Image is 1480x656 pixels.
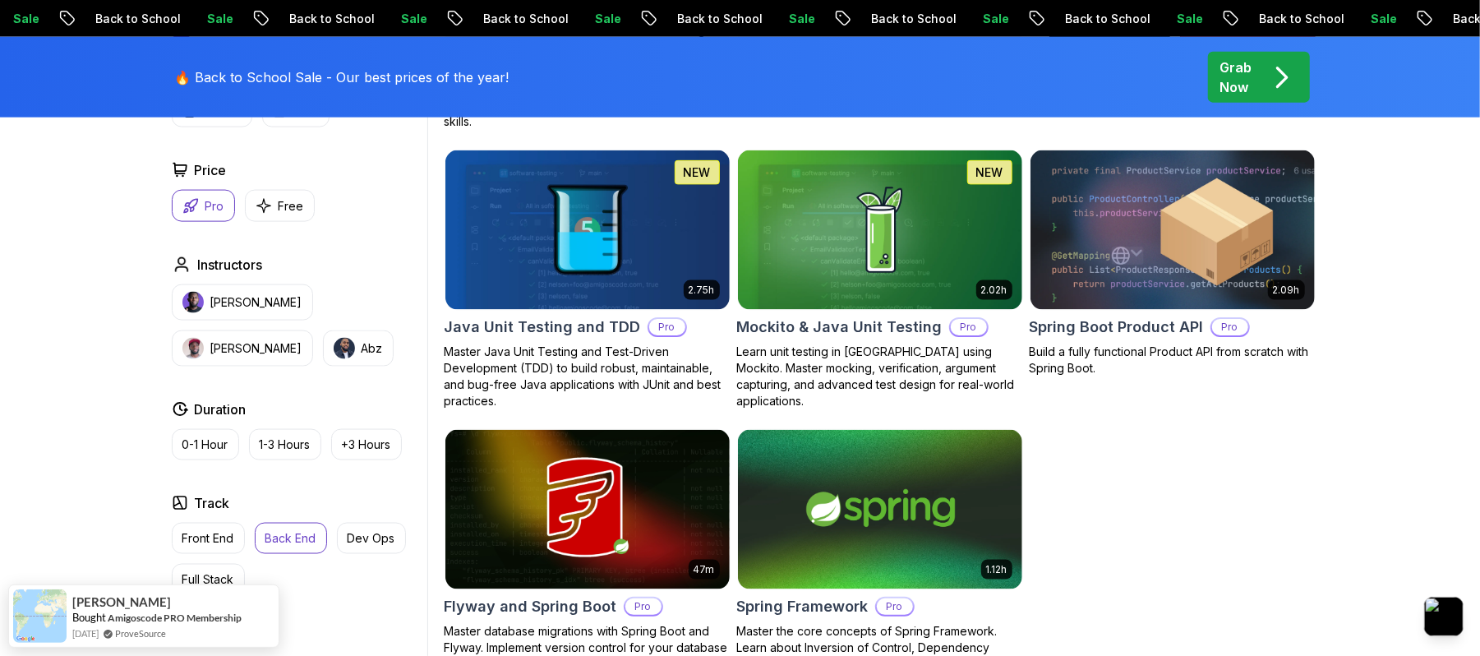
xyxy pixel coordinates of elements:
p: Front End [182,530,234,547]
p: Sale [924,11,976,27]
p: [PERSON_NAME] [210,294,302,311]
p: Free [279,197,304,214]
p: 🔥 Back to School Sale - Our best prices of the year! [175,67,509,87]
img: Flyway and Spring Boot card [445,430,730,589]
img: Spring Boot Product API card [1030,150,1315,310]
span: [PERSON_NAME] [72,595,171,609]
p: Sale [342,11,394,27]
button: instructor img[PERSON_NAME] [172,284,313,321]
p: Full Stack [182,571,234,588]
p: 2.75h [689,284,715,297]
p: Sale [1312,11,1364,27]
img: Spring Framework card [738,430,1022,589]
p: Back to School [424,11,536,27]
button: instructor img[PERSON_NAME] [172,330,313,367]
img: Mockito & Java Unit Testing card [738,150,1022,310]
h2: Track [195,493,230,513]
p: Sale [148,11,201,27]
p: Dev Ops [348,530,395,547]
a: Java Unit Testing and TDD card2.75hNEWJava Unit Testing and TDDProMaster Java Unit Testing and Te... [445,150,731,409]
p: NEW [976,164,1003,181]
button: +3 Hours [331,429,402,460]
button: 1-3 Hours [249,429,321,460]
p: 47m [694,563,715,576]
img: instructor img [182,338,204,359]
button: Dev Ops [337,523,406,554]
h2: Instructors [198,255,263,275]
img: instructor img [334,338,355,359]
p: Back to School [1200,11,1312,27]
img: Java Unit Testing and TDD card [445,150,730,310]
p: Back End [265,530,316,547]
p: Master Java Unit Testing and Test-Driven Development (TDD) to build robust, maintainable, and bug... [445,344,731,409]
button: Back End [255,523,327,554]
p: +3 Hours [342,437,391,453]
a: Mockito & Java Unit Testing card2.02hNEWMockito & Java Unit TestingProLearn unit testing in [GEOG... [737,150,1023,409]
p: Pro [1212,319,1248,335]
button: instructor imgAbz [323,330,394,367]
span: [DATE] [72,626,99,640]
p: Sale [730,11,782,27]
a: Spring Boot Product API card2.09hSpring Boot Product APIProBuild a fully functional Product API f... [1030,150,1316,377]
p: NEW [684,164,711,181]
img: instructor img [182,292,204,313]
button: Free [245,190,315,222]
p: Pro [877,598,913,615]
button: Front End [172,523,245,554]
button: Pro [172,190,235,222]
button: Full Stack [172,564,245,595]
p: Pro [205,197,224,214]
h2: Flyway and Spring Boot [445,595,617,618]
p: Abz [362,340,383,357]
h2: Price [195,160,227,180]
a: ProveSource [115,626,166,640]
p: Learn unit testing in [GEOGRAPHIC_DATA] using Mockito. Master mocking, verification, argument cap... [737,344,1023,409]
a: Amigoscode PRO Membership [108,612,242,624]
p: [PERSON_NAME] [210,340,302,357]
p: Pro [625,598,662,615]
p: Back to School [1006,11,1118,27]
h2: Java Unit Testing and TDD [445,316,641,339]
h2: Duration [195,400,247,419]
p: Sale [536,11,588,27]
button: 0-1 Hour [172,429,239,460]
p: Back to School [230,11,342,27]
p: Sale [1118,11,1170,27]
p: Back to School [812,11,924,27]
h2: Spring Boot Product API [1030,316,1204,339]
p: 1.12h [986,563,1007,576]
img: provesource social proof notification image [13,589,67,643]
p: 0-1 Hour [182,437,228,453]
p: Grab Now [1220,58,1252,97]
p: Build a fully functional Product API from scratch with Spring Boot. [1030,344,1316,377]
h2: Mockito & Java Unit Testing [737,316,943,339]
p: Back to School [618,11,730,27]
p: Back to School [36,11,148,27]
p: Pro [951,319,987,335]
span: Bought [72,611,106,624]
p: 2.09h [1273,284,1300,297]
p: 2.02h [981,284,1007,297]
p: 1-3 Hours [260,437,311,453]
h2: Spring Framework [737,595,869,618]
p: Pro [649,319,685,335]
